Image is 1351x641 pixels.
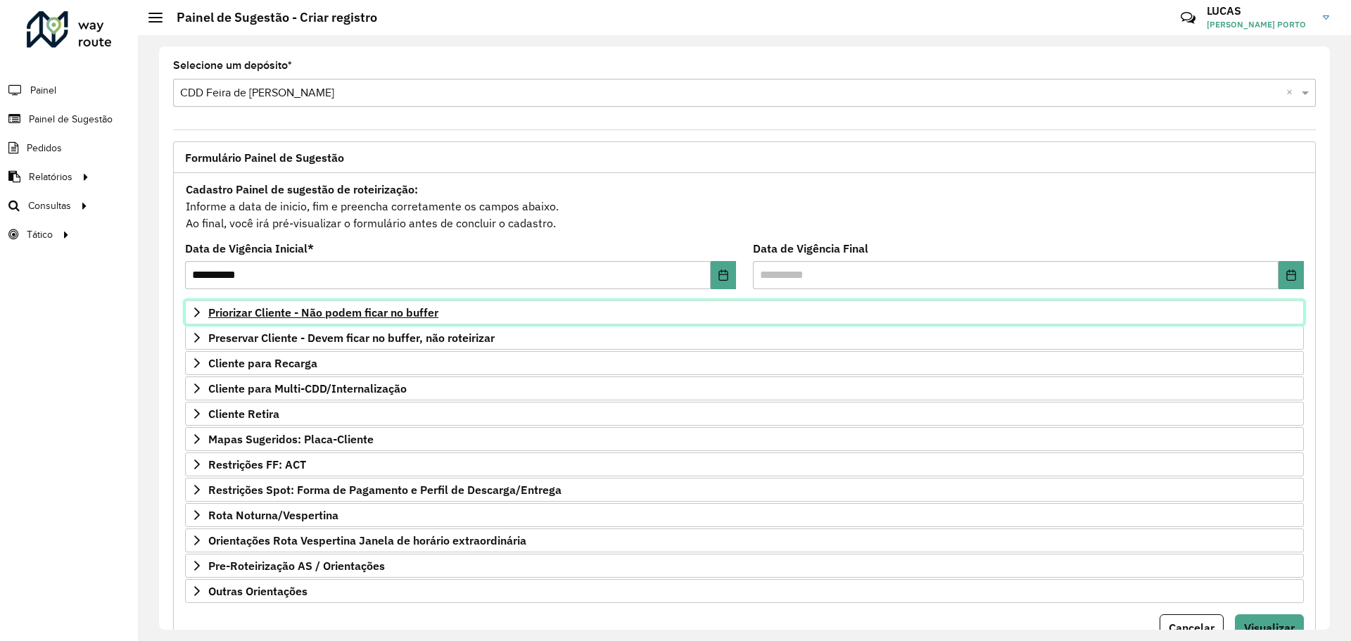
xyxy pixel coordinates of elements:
[1286,84,1298,101] span: Clear all
[208,357,317,369] span: Cliente para Recarga
[27,227,53,242] span: Tático
[186,182,418,196] strong: Cadastro Painel de sugestão de roteirização:
[1207,4,1312,18] h3: LUCAS
[29,112,113,127] span: Painel de Sugestão
[1279,261,1304,289] button: Choose Date
[711,261,736,289] button: Choose Date
[208,509,338,521] span: Rota Noturna/Vespertina
[1173,3,1203,33] a: Contato Rápido
[1244,621,1295,635] span: Visualizar
[185,326,1304,350] a: Preservar Cliente - Devem ficar no buffer, não roteirizar
[185,579,1304,603] a: Outras Orientações
[185,452,1304,476] a: Restrições FF: ACT
[185,300,1304,324] a: Priorizar Cliente - Não podem ficar no buffer
[208,332,495,343] span: Preservar Cliente - Devem ficar no buffer, não roteirizar
[1169,621,1214,635] span: Cancelar
[1235,614,1304,641] button: Visualizar
[185,180,1304,232] div: Informe a data de inicio, fim e preencha corretamente os campos abaixo. Ao final, você irá pré-vi...
[185,528,1304,552] a: Orientações Rota Vespertina Janela de horário extraordinária
[185,376,1304,400] a: Cliente para Multi-CDD/Internalização
[185,554,1304,578] a: Pre-Roteirização AS / Orientações
[30,83,56,98] span: Painel
[208,560,385,571] span: Pre-Roteirização AS / Orientações
[29,170,72,184] span: Relatórios
[185,402,1304,426] a: Cliente Retira
[185,503,1304,527] a: Rota Noturna/Vespertina
[208,585,307,597] span: Outras Orientações
[1207,18,1312,31] span: [PERSON_NAME] PORTO
[185,351,1304,375] a: Cliente para Recarga
[208,408,279,419] span: Cliente Retira
[208,484,562,495] span: Restrições Spot: Forma de Pagamento e Perfil de Descarga/Entrega
[1160,614,1224,641] button: Cancelar
[208,383,407,394] span: Cliente para Multi-CDD/Internalização
[185,152,344,163] span: Formulário Painel de Sugestão
[28,198,71,213] span: Consultas
[185,427,1304,451] a: Mapas Sugeridos: Placa-Cliente
[753,240,868,257] label: Data de Vigência Final
[208,535,526,546] span: Orientações Rota Vespertina Janela de horário extraordinária
[208,433,374,445] span: Mapas Sugeridos: Placa-Cliente
[163,10,377,25] h2: Painel de Sugestão - Criar registro
[27,141,62,156] span: Pedidos
[208,307,438,318] span: Priorizar Cliente - Não podem ficar no buffer
[185,478,1304,502] a: Restrições Spot: Forma de Pagamento e Perfil de Descarga/Entrega
[185,240,314,257] label: Data de Vigência Inicial
[208,459,306,470] span: Restrições FF: ACT
[173,57,292,74] label: Selecione um depósito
